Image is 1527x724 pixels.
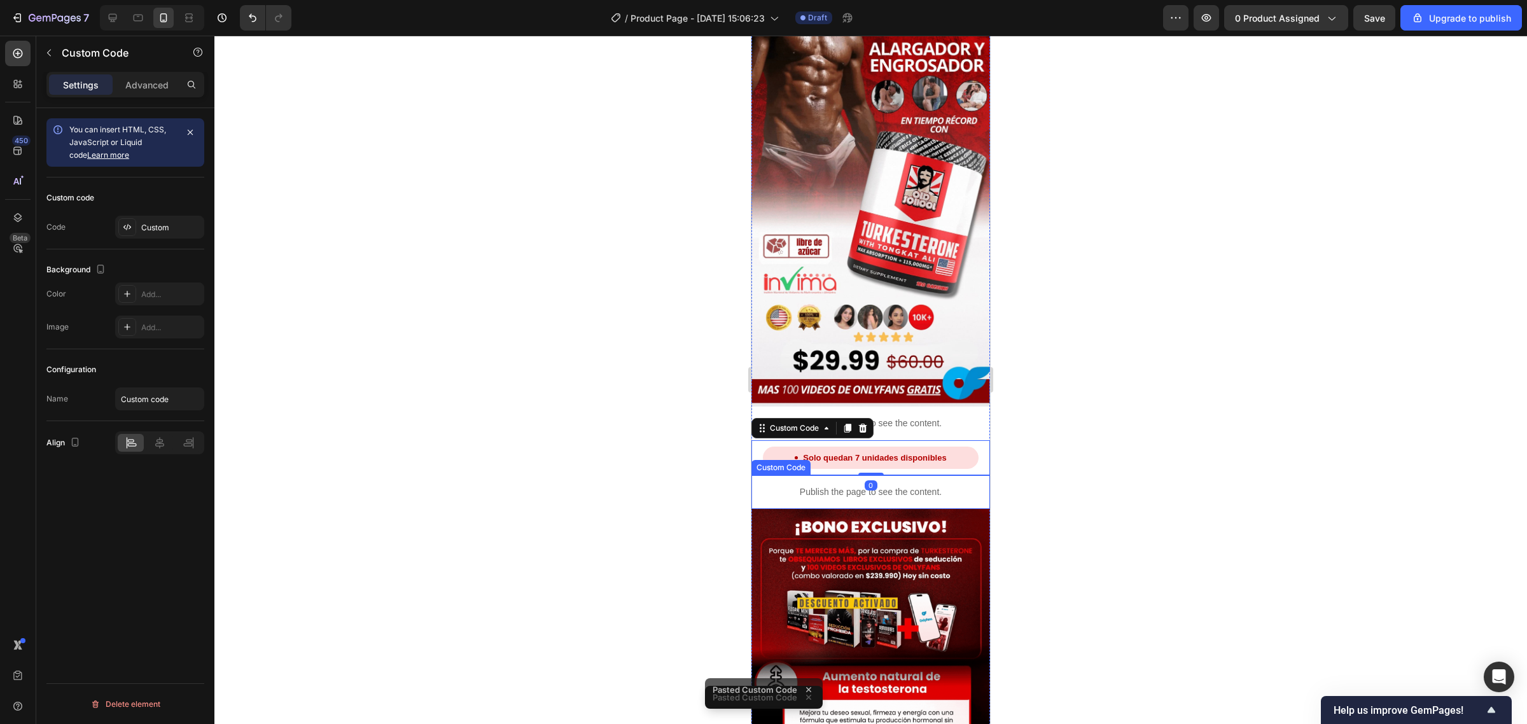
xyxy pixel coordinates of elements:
div: Code [46,221,66,233]
div: 450 [12,136,31,146]
div: Open Intercom Messenger [1484,662,1514,692]
p: Advanced [125,78,169,92]
span: Save [1364,13,1385,24]
span: 0 product assigned [1235,11,1320,25]
div: Custom [141,222,201,233]
a: Learn more [87,150,129,160]
span: Draft [808,12,827,24]
button: Upgrade to publish [1400,5,1522,31]
div: Beta [10,233,31,243]
div: Color [46,288,66,300]
span: You can insert HTML, CSS, JavaScript or Liquid code [69,125,166,160]
div: Undo/Redo [240,5,291,31]
p: 7 [83,10,89,25]
iframe: Design area [751,36,990,724]
div: Background [46,261,108,279]
div: Add... [141,322,201,333]
div: Name [46,393,68,405]
div: Image [46,321,69,333]
div: Upgrade to publish [1411,11,1511,25]
button: 0 product assigned [1224,5,1348,31]
button: Show survey - Help us improve GemPages! [1334,702,1499,718]
div: Add... [141,289,201,300]
div: Align [46,435,83,452]
p: Settings [63,78,99,92]
button: Save [1353,5,1395,31]
p: Custom Code [62,45,170,60]
span: / [625,11,628,25]
span: Help us improve GemPages! [1334,704,1484,716]
span: Product Page - [DATE] 15:06:23 [631,11,765,25]
div: Configuration [46,364,96,375]
div: Delete element [90,697,160,712]
div: Custom code [46,192,94,204]
button: Delete element [46,694,204,714]
button: 7 [5,5,95,31]
p: Pasted Custom Code [713,683,797,696]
